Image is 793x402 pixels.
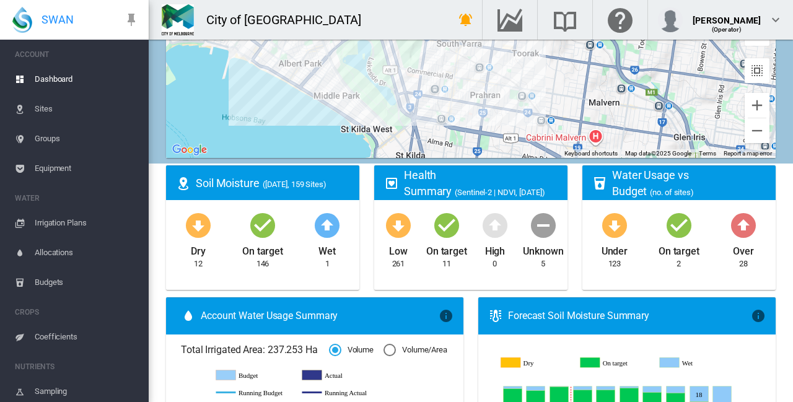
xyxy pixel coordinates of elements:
span: ACCOUNT [15,45,139,64]
a: Open this area in Google Maps (opens a new window) [169,142,210,158]
span: (Operator) [712,26,742,33]
span: Dashboard [35,64,139,94]
span: Account Water Usage Summary [201,309,439,323]
g: Wet Sep 19, 2025 7 [643,387,662,393]
button: icon-select-all [745,58,769,83]
md-icon: icon-arrow-down-bold-circle [600,210,629,240]
div: 1 [325,258,330,269]
span: Total Irrigated Area: 237.253 Ha [181,343,329,357]
img: profile.jpg [658,7,683,32]
span: Map data ©2025 Google [625,150,691,157]
span: SWAN [42,12,74,27]
span: (Sentinel-2 | NDVI, [DATE]) [455,188,545,197]
md-icon: Search the knowledge base [550,12,580,27]
md-icon: icon-information [751,308,766,323]
button: Zoom out [745,118,769,143]
g: Wet Sep 17, 2025 4 [597,387,615,390]
md-icon: icon-heart-box-outline [384,176,399,191]
a: Report a map error [724,150,772,157]
div: Health Summary [404,167,558,198]
span: NUTRIENTS [15,357,139,377]
md-icon: icon-thermometer-lines [488,308,503,323]
g: Wet [661,357,732,369]
md-icon: icon-cup-water [592,176,607,191]
div: 0 [493,258,497,269]
div: 12 [194,258,203,269]
md-icon: icon-arrow-up-bold-circle [729,210,758,240]
span: Sites [35,94,139,124]
div: Over [733,240,754,258]
div: On target [659,240,699,258]
g: Dry [501,357,572,369]
div: 261 [392,258,405,269]
g: Wet Sep 14, 2025 5 [527,387,545,391]
div: 11 [442,258,451,269]
md-icon: icon-pin [124,12,139,27]
md-icon: icon-checkbox-marked-circle [664,210,694,240]
md-icon: icon-arrow-down-bold-circle [383,210,413,240]
span: ([DATE], 159 Sites) [263,180,326,189]
div: Low [389,240,408,258]
img: Google [169,142,210,158]
button: icon-bell-ring [453,7,478,32]
span: Coefficients [35,322,139,352]
span: Groups [35,124,139,154]
md-icon: icon-select-all [750,63,765,78]
div: On target [242,240,283,258]
div: [PERSON_NAME] [693,9,761,22]
span: (no. of sites) [650,188,694,197]
md-icon: icon-bell-ring [458,12,473,27]
img: SWAN-Landscape-Logo-Colour-drop.png [12,7,32,33]
md-icon: icon-chevron-down [768,12,783,27]
md-icon: icon-arrow-up-bold-circle [480,210,510,240]
div: 5 [541,258,545,269]
div: City of [GEOGRAPHIC_DATA] [206,11,373,28]
g: Wet Sep 13, 2025 3 [504,387,522,389]
button: Zoom in [745,93,769,118]
md-icon: icon-minus-circle [528,210,558,240]
span: Budgets [35,268,139,297]
img: Z [162,4,194,35]
div: Water Usage vs Budget [612,167,766,198]
div: 123 [608,258,621,269]
g: Wet Sep 21, 2025 18 [690,387,709,402]
md-icon: Go to the Data Hub [495,12,525,27]
md-radio-button: Volume [329,344,374,356]
md-icon: icon-checkbox-marked-circle [248,210,278,240]
md-icon: icon-map-marker-radius [176,176,191,191]
g: Budget [216,370,290,381]
div: Under [602,240,628,258]
g: On target [581,357,652,369]
span: WATER [15,188,139,208]
g: Running Budget [216,387,290,398]
g: Wet Sep 16, 2025 4 [574,387,592,390]
md-icon: Click here for help [605,12,635,27]
md-icon: icon-water [181,308,196,323]
div: 146 [256,258,269,269]
div: Dry [191,240,206,258]
md-icon: icon-arrow-down-bold-circle [183,210,213,240]
g: Actual [302,370,376,381]
md-icon: icon-information [439,308,453,323]
g: Wet Sep 18, 2025 2 [620,387,639,388]
md-icon: icon-arrow-up-bold-circle [312,210,342,240]
div: 28 [739,258,748,269]
span: Irrigation Plans [35,208,139,238]
div: 2 [677,258,681,269]
div: Forecast Soil Moisture Summary [508,309,751,323]
md-icon: icon-checkbox-marked-circle [432,210,462,240]
div: Unknown [523,240,563,258]
div: On target [426,240,467,258]
g: Running Actual [302,387,376,398]
div: High [485,240,506,258]
g: Wet Sep 20, 2025 8 [667,387,685,393]
span: CROPS [15,302,139,322]
div: Wet [318,240,336,258]
div: Soil Moisture [196,175,349,191]
span: Allocations [35,238,139,268]
md-radio-button: Volume/Area [383,344,447,356]
a: Terms [699,150,716,157]
span: Equipment [35,154,139,183]
button: Keyboard shortcuts [564,149,618,158]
